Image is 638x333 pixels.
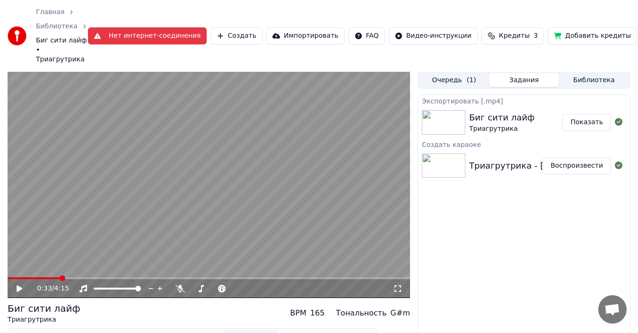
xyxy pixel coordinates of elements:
[598,295,627,324] div: Открытый чат
[418,95,630,106] div: Экспортировать [.mp4]
[210,27,262,44] button: Создать
[548,27,637,44] button: Добавить кредиты
[559,73,629,87] button: Библиотека
[499,31,530,41] span: Кредиты
[419,73,489,87] button: Очередь
[418,138,630,150] div: Создать караоке
[542,157,611,174] button: Воспроизвести
[54,284,69,293] span: 4:15
[310,307,325,319] div: 165
[36,22,78,31] a: Библиотека
[336,307,386,319] div: Тональность
[36,8,64,17] a: Главная
[37,284,60,293] div: /
[8,26,26,45] img: youka
[88,27,207,44] button: Нет интернет-соединения
[481,27,544,44] button: Кредиты3
[8,315,80,324] div: Триагрутрика
[469,111,534,124] div: Биг сити лайф
[467,76,476,85] span: ( 1 )
[391,307,410,319] div: G#m
[266,27,345,44] button: Импортировать
[389,27,478,44] button: Видео-инструкции
[562,114,611,131] button: Показать
[37,284,52,293] span: 0:33
[533,31,538,41] span: 3
[469,124,534,134] div: Триагрутрика
[469,159,629,172] div: Триагрутрика - [GEOGRAPHIC_DATA]
[349,27,385,44] button: FAQ
[36,36,88,64] span: Биг сити лайф • Триагрутрика
[8,302,80,315] div: Биг сити лайф
[36,8,88,64] nav: breadcrumb
[290,307,306,319] div: BPM
[489,73,559,87] button: Задания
